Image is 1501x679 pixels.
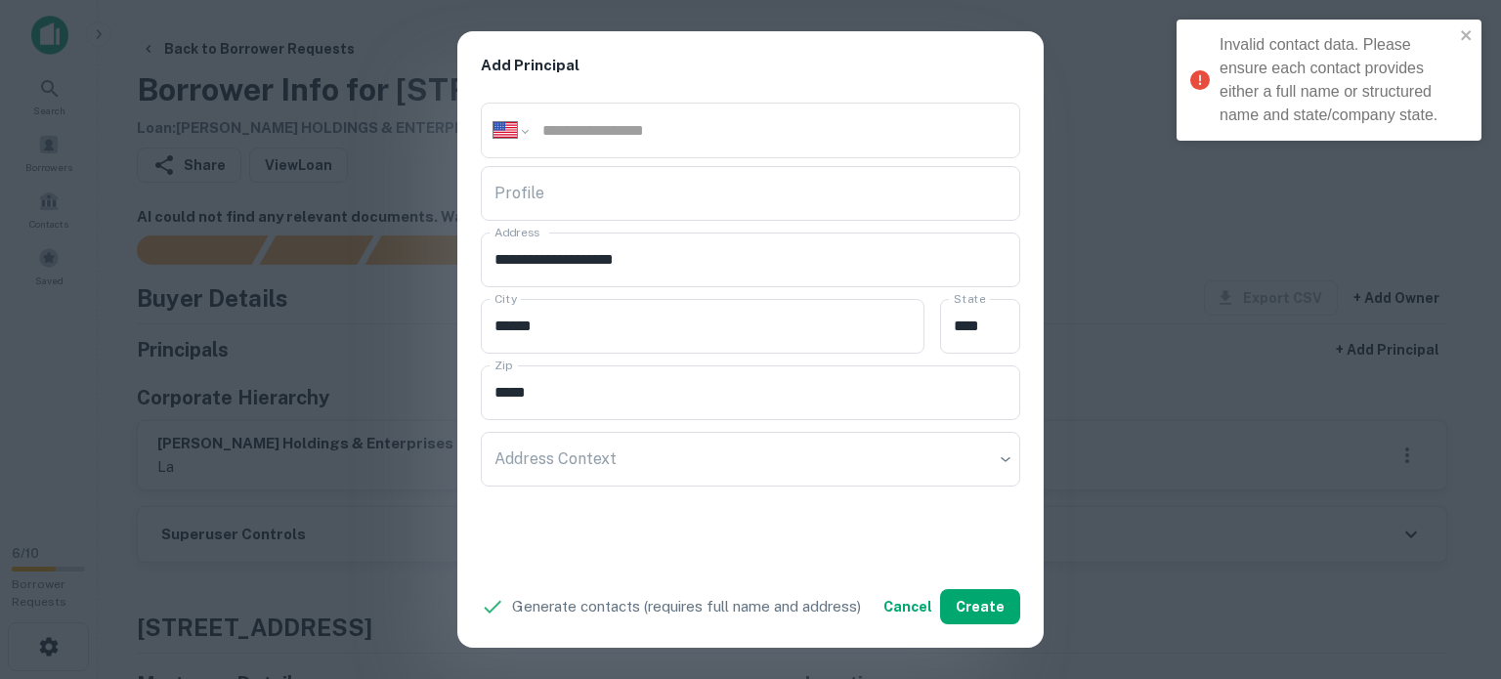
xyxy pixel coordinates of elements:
[876,589,940,624] button: Cancel
[1460,27,1474,46] button: close
[940,589,1020,624] button: Create
[494,357,512,373] label: Zip
[1220,33,1454,127] div: Invalid contact data. Please ensure each contact provides either a full name or structured name a...
[512,595,861,618] p: Generate contacts (requires full name and address)
[1403,460,1501,554] iframe: Chat Widget
[494,224,539,240] label: Address
[481,432,1020,487] div: ​
[494,290,517,307] label: City
[457,31,1044,101] h2: Add Principal
[954,290,985,307] label: State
